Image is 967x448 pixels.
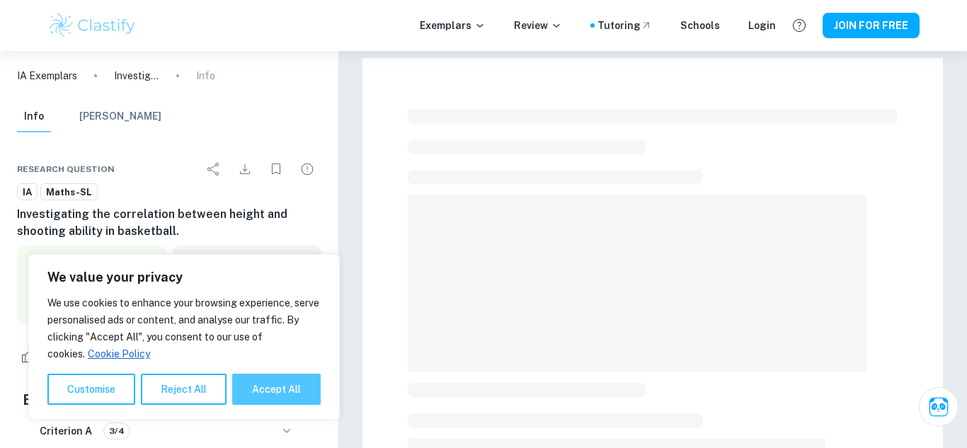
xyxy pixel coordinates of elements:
button: Info [17,101,51,132]
div: Bookmark [262,155,290,183]
h6: Criterion A [40,423,92,439]
p: Exemplars [420,18,486,33]
div: We value your privacy [28,254,340,420]
a: Tutoring [597,18,652,33]
button: JOIN FOR FREE [823,13,920,38]
h6: Investigating the correlation between height and shooting ability in basketball. [17,206,321,240]
button: Ask Clai [919,387,959,427]
button: Customise [47,374,135,405]
a: IA [17,183,38,201]
p: Info [196,68,215,84]
span: 3/4 [104,425,130,437]
div: Download [231,155,259,183]
span: IA [18,185,37,200]
button: [PERSON_NAME] [79,101,161,132]
a: IA Exemplars [17,68,77,84]
button: Help and Feedback [787,13,811,38]
p: Review [514,18,562,33]
button: Reject All [141,374,227,405]
a: Cookie Policy [87,348,151,360]
img: Clastify logo [47,11,137,40]
p: Investigating the correlation between height and shooting ability in basketball. [114,68,159,84]
div: Share [200,155,228,183]
a: Login [748,18,776,33]
a: Schools [680,18,720,33]
a: Maths-SL [40,183,98,201]
div: Report issue [293,155,321,183]
p: We value your privacy [47,269,321,286]
span: Maths-SL [41,185,97,200]
div: Like [17,345,61,368]
h5: Examiner's summary [23,389,316,410]
span: Research question [17,163,115,176]
p: We use cookies to enhance your browsing experience, serve personalised ads or content, and analys... [47,294,321,362]
button: Accept All [232,374,321,405]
